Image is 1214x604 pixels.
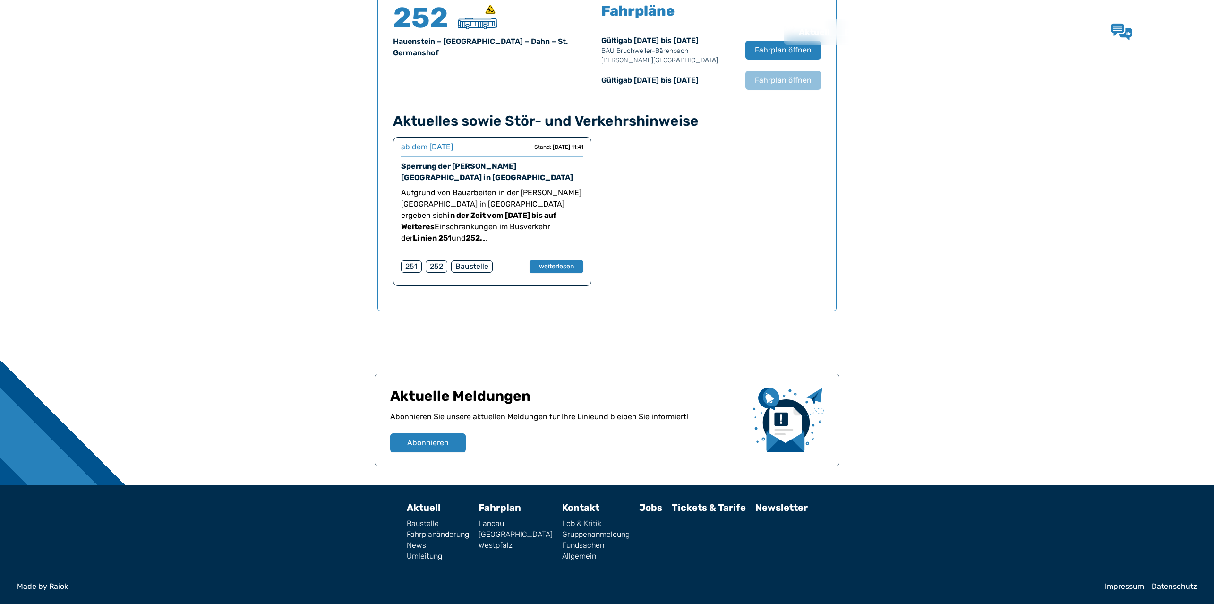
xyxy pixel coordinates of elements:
[890,20,972,44] a: Tickets & Tarife
[1140,26,1188,37] span: Lob & Kritik
[479,542,553,549] a: Westpfalz
[393,112,821,129] h4: Aktuelles sowie Stör- und Verkehrshinweise
[30,23,67,42] a: QNV Logo
[562,520,630,527] a: Lob & Kritik
[479,502,521,513] a: Fahrplan
[791,20,837,44] a: Aktuell
[30,26,67,39] img: QNV Logo
[562,502,599,513] a: Kontakt
[753,388,824,452] img: newsletter
[562,542,630,549] a: Fundsachen
[407,437,449,449] span: Abonnieren
[562,531,630,538] a: Gruppenanmeldung
[1152,583,1197,590] a: Datenschutz
[407,552,469,560] a: Umleitung
[479,520,553,527] a: Landau
[601,75,736,86] div: Gültig ab [DATE] bis [DATE]
[401,162,573,182] a: Sperrung der [PERSON_NAME][GEOGRAPHIC_DATA] in [GEOGRAPHIC_DATA]
[390,411,745,433] p: Abonnieren Sie unsere aktuellen Meldungen für Ihre Linie und bleiben Sie informiert!
[755,502,808,513] a: Newsletter
[458,18,497,29] img: Überlandbus
[451,260,493,273] div: Baustelle
[466,233,487,242] strong: 252.
[672,502,746,513] a: Tickets & Tarife
[745,41,821,60] button: Fahrplan öffnen
[426,260,447,273] div: 252
[413,233,452,242] strong: Linien 251
[755,75,812,86] span: Fahrplan öffnen
[1036,20,1086,44] a: Kontakt
[1111,24,1188,41] a: Lob & Kritik
[534,143,583,151] div: Stand: [DATE] 11:41
[393,36,596,59] div: Hauenstein – [GEOGRAPHIC_DATA] – Dahn – St. Germanshof
[401,141,453,153] div: ab dem [DATE]
[1000,20,1036,44] a: Jobs
[601,46,736,65] p: BAU Bruchweiler-Bärenbach [PERSON_NAME][GEOGRAPHIC_DATA]
[407,520,469,527] a: Baustelle
[601,35,736,65] div: Gültig ab [DATE] bis [DATE]
[393,4,450,32] h4: 252
[17,583,1097,590] a: Made by Raiok
[407,502,441,513] a: Aktuell
[390,388,745,411] h1: Aktuelle Meldungen
[1105,583,1144,590] a: Impressum
[837,20,890,44] a: Fahrplan
[401,187,583,244] p: Aufgrund von Bauarbeiten in der [PERSON_NAME][GEOGRAPHIC_DATA] in [GEOGRAPHIC_DATA] ergeben sich ...
[407,542,469,549] a: News
[390,433,466,452] button: Abonnieren
[601,4,675,18] h5: Fahrpläne
[639,502,662,513] a: Jobs
[745,71,821,90] button: Fahrplan öffnen
[755,44,812,56] span: Fahrplan öffnen
[562,552,630,560] a: Allgemein
[530,260,583,273] button: weiterlesen
[972,20,1000,44] a: Wir
[401,211,556,231] strong: in der Zeit vom [DATE] bis auf Weiteres
[401,260,422,273] div: 251
[479,531,553,538] a: [GEOGRAPHIC_DATA]
[407,531,469,538] a: Fahrplanänderung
